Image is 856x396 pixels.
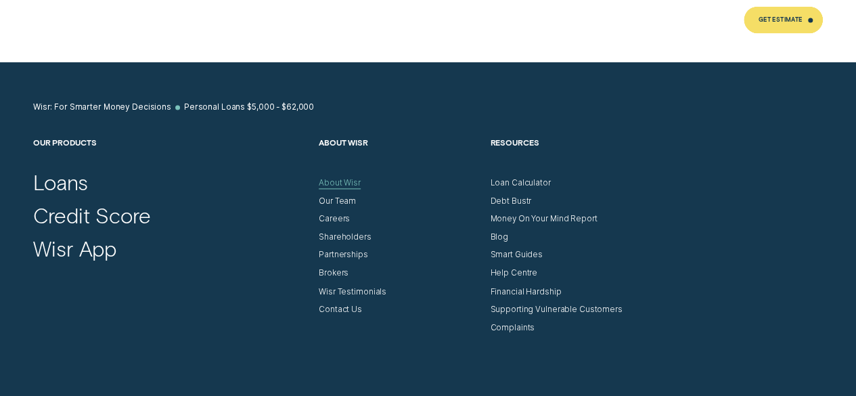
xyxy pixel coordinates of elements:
[490,137,651,178] h2: Resources
[33,236,116,262] a: Wisr App
[319,196,356,206] a: Our Team
[490,286,561,296] a: Financial Hardship
[490,214,597,224] a: Money On Your Mind Report
[319,178,361,188] a: About Wisr
[319,250,368,260] a: Partnerships
[33,202,151,229] a: Credit Score
[33,137,309,178] h2: Our Products
[33,102,171,112] a: Wisr: For Smarter Money Decisions
[490,304,622,314] a: Supporting Vulnerable Customers
[319,304,362,314] a: Contact Us
[319,214,350,224] a: Careers
[490,250,543,260] a: Smart Guides
[319,232,371,242] a: Shareholders
[490,196,531,206] a: Debt Bustr
[744,6,824,33] a: Get Estimate
[184,102,314,112] a: Personal Loans $5,000 - $62,000
[319,137,480,178] h2: About Wisr
[490,178,550,188] a: Loan Calculator
[490,322,535,332] a: Complaints
[33,169,88,196] a: Loans
[490,232,508,242] a: Blog
[490,268,537,278] a: Help Centre
[319,286,386,296] a: Wisr Testimonials
[319,268,348,278] a: Brokers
